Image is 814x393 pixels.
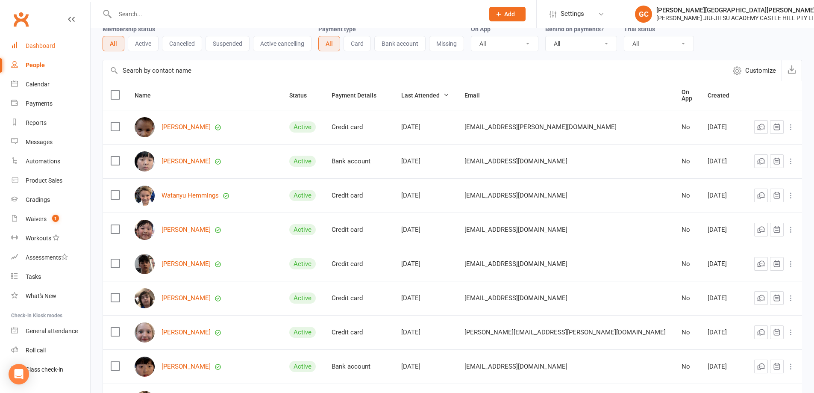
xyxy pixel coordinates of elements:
button: Active [128,36,159,51]
a: General attendance kiosk mode [11,322,90,341]
img: Roy [135,151,155,171]
a: Class kiosk mode [11,360,90,379]
div: Credit card [332,295,386,302]
div: Payments [26,100,53,107]
div: [DATE] [708,363,739,370]
button: Card [344,36,371,51]
div: Tasks [26,273,41,280]
a: Assessments [11,248,90,267]
div: Calendar [26,81,50,88]
div: Active [289,293,316,304]
a: Automations [11,152,90,171]
span: Status [289,92,316,99]
span: Payment Details [332,92,386,99]
a: People [11,56,90,75]
div: Messages [26,139,53,145]
div: Active [289,224,316,235]
input: Search by contact name [103,60,727,81]
button: Active cancelling [253,36,311,51]
div: Credit card [332,124,386,131]
div: No [682,260,692,268]
div: Roll call [26,347,46,354]
input: Search... [112,8,478,20]
div: [DATE] [401,124,449,131]
div: Active [289,258,316,269]
img: Cassius [135,322,155,343]
div: [DATE] [401,226,449,233]
div: Bank account [332,158,386,165]
button: Last Attended [401,90,449,100]
span: Name [135,92,160,99]
a: Tasks [11,267,90,287]
span: Customize [745,65,776,76]
div: [DATE] [708,260,739,268]
span: [EMAIL_ADDRESS][DOMAIN_NAME] [464,358,567,375]
div: Credit card [332,329,386,336]
span: Last Attended [401,92,449,99]
span: Settings [561,4,584,24]
img: Watanyu [135,186,155,206]
button: All [103,36,124,51]
div: [DATE] [401,295,449,302]
a: Calendar [11,75,90,94]
button: Suspended [206,36,250,51]
label: On App [471,26,491,33]
span: Email [464,92,489,99]
div: [DATE] [708,124,739,131]
div: Assessments [26,254,68,261]
div: [DATE] [708,295,739,302]
div: No [682,329,692,336]
span: [EMAIL_ADDRESS][DOMAIN_NAME] [464,153,567,169]
div: Product Sales [26,177,62,184]
button: Created [708,90,739,100]
div: Gradings [26,196,50,203]
div: Credit card [332,260,386,268]
a: [PERSON_NAME] [162,124,211,131]
span: [EMAIL_ADDRESS][PERSON_NAME][DOMAIN_NAME] [464,119,617,135]
div: [DATE] [401,192,449,199]
label: Trial status [624,26,655,33]
div: Active [289,121,316,133]
div: Waivers [26,216,47,222]
a: [PERSON_NAME] [162,260,211,268]
a: [PERSON_NAME] [162,226,211,233]
span: [EMAIL_ADDRESS][DOMAIN_NAME] [464,187,567,204]
img: Ray [135,357,155,377]
a: Roll call [11,341,90,360]
a: Reports [11,113,90,133]
div: Workouts [26,235,51,242]
div: Credit card [332,226,386,233]
div: Active [289,190,316,201]
a: [PERSON_NAME] [162,363,211,370]
label: Membership status [103,26,155,33]
button: Customize [727,60,782,81]
div: [DATE] [401,363,449,370]
div: Credit card [332,192,386,199]
button: Cancelled [162,36,202,51]
div: Active [289,327,316,338]
button: Add [489,7,526,21]
div: What's New [26,293,56,299]
div: No [682,226,692,233]
div: [DATE] [708,329,739,336]
div: [DATE] [401,158,449,165]
a: Watanyu Hemmings [162,192,219,199]
button: All [318,36,340,51]
a: What's New [11,287,90,306]
a: [PERSON_NAME] [162,295,211,302]
div: [DATE] [401,260,449,268]
div: No [682,124,692,131]
img: Jackson [135,117,155,137]
a: Payments [11,94,90,113]
img: Jet [135,220,155,240]
span: [EMAIL_ADDRESS][DOMAIN_NAME] [464,222,567,238]
a: Messages [11,133,90,152]
a: Workouts [11,229,90,248]
span: Add [504,11,515,18]
div: Open Intercom Messenger [9,364,29,384]
label: Behind on payments? [545,26,604,33]
div: Class check-in [26,366,63,373]
a: [PERSON_NAME] [162,329,211,336]
a: Waivers 1 [11,210,90,229]
a: Dashboard [11,36,90,56]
